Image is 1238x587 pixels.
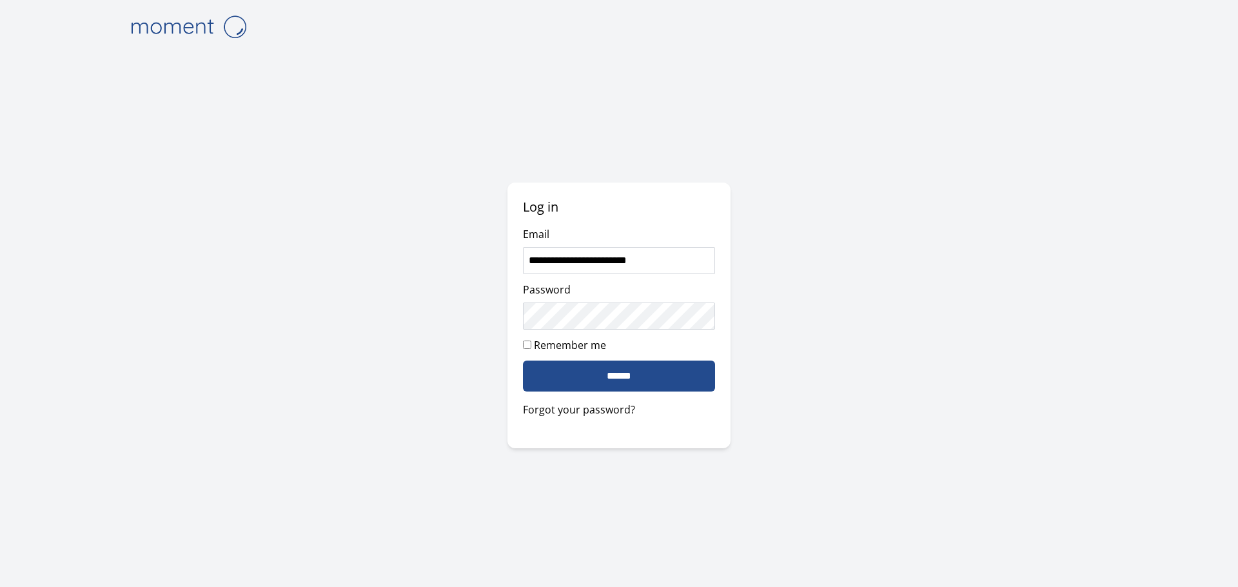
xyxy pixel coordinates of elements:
[523,283,571,297] label: Password
[523,402,716,417] a: Forgot your password?
[124,10,253,43] img: logo-4e3dc11c47720685a147b03b5a06dd966a58ff35d612b21f08c02c0306f2b779.png
[534,338,606,352] label: Remember me
[523,198,716,216] h2: Log in
[523,227,549,241] label: Email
